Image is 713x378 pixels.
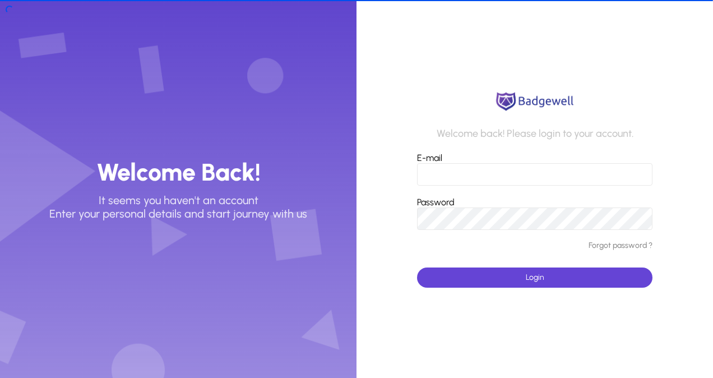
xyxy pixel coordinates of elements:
[99,193,258,207] p: It seems you haven't an account
[417,153,442,163] label: E-mail
[526,273,544,282] span: Login
[589,241,652,251] a: Forgot password ?
[417,268,652,288] button: Login
[437,128,633,140] p: Welcome back! Please login to your account.
[49,207,307,220] p: Enter your personal details and start journey with us
[96,158,261,187] h3: Welcome Back!
[417,197,455,208] label: Password
[493,90,577,113] img: logo.png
